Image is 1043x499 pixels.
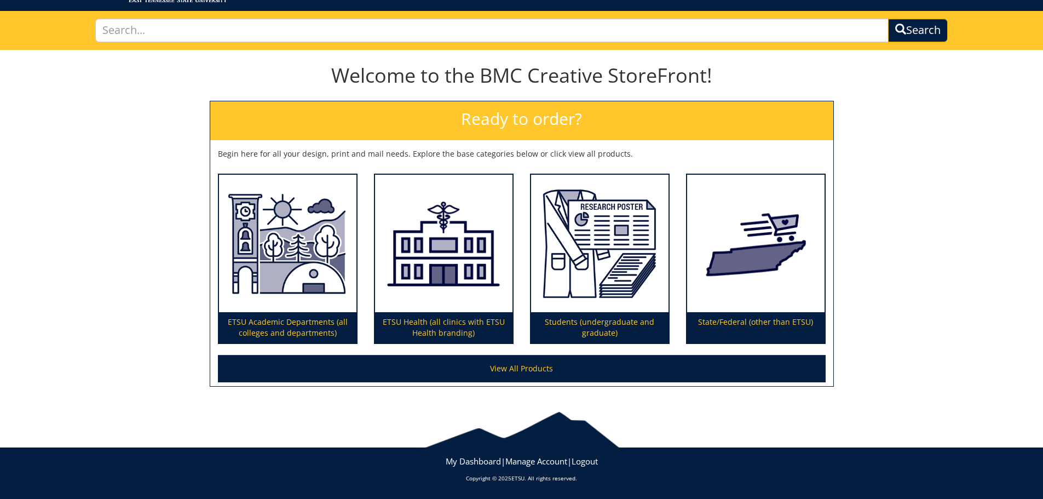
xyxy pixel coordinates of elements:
[446,456,501,467] a: My Dashboard
[375,175,512,313] img: ETSU Health (all clinics with ETSU Health branding)
[210,65,834,87] h1: Welcome to the BMC Creative StoreFront!
[219,312,356,343] p: ETSU Academic Departments (all colleges and departments)
[219,175,356,343] a: ETSU Academic Departments (all colleges and departments)
[219,175,356,313] img: ETSU Academic Departments (all colleges and departments)
[687,175,825,343] a: State/Federal (other than ETSU)
[218,148,826,159] p: Begin here for all your design, print and mail needs. Explore the base categories below or click ...
[687,175,825,313] img: State/Federal (other than ETSU)
[95,19,889,42] input: Search...
[210,101,833,140] h2: Ready to order?
[375,312,512,343] p: ETSU Health (all clinics with ETSU Health branding)
[531,312,669,343] p: Students (undergraduate and graduate)
[687,312,825,343] p: State/Federal (other than ETSU)
[531,175,669,343] a: Students (undergraduate and graduate)
[375,175,512,343] a: ETSU Health (all clinics with ETSU Health branding)
[505,456,567,467] a: Manage Account
[888,19,948,42] button: Search
[218,355,826,382] a: View All Products
[531,175,669,313] img: Students (undergraduate and graduate)
[511,474,525,482] a: ETSU
[572,456,598,467] a: Logout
